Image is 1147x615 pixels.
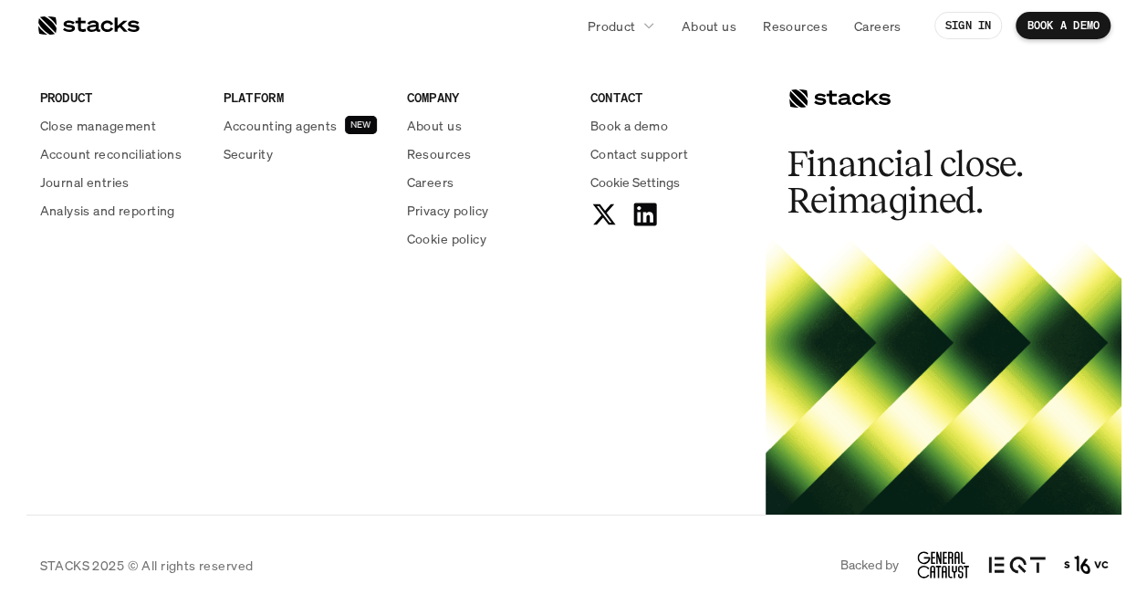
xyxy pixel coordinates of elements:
[407,229,486,248] p: Cookie policy
[407,144,568,163] a: Resources
[590,116,752,135] a: Book a demo
[590,116,669,135] p: Book a demo
[588,16,636,36] p: Product
[763,16,828,36] p: Resources
[945,19,992,32] p: SIGN IN
[224,116,338,135] p: Accounting agents
[40,116,157,135] p: Close management
[682,16,736,36] p: About us
[224,144,385,163] a: Security
[407,229,568,248] a: Cookie policy
[224,88,385,107] p: PLATFORM
[407,88,568,107] p: COMPANY
[407,116,568,135] a: About us
[407,201,568,220] a: Privacy policy
[407,144,472,163] p: Resources
[1016,12,1111,39] a: BOOK A DEMO
[407,172,568,192] a: Careers
[590,144,752,163] a: Contact support
[590,88,752,107] p: CONTACT
[224,116,385,135] a: Accounting agentsNEW
[407,172,454,192] p: Careers
[40,144,182,163] p: Account reconciliations
[224,144,273,163] p: Security
[840,558,899,573] p: Backed by
[40,144,202,163] a: Account reconciliations
[843,9,912,42] a: Careers
[590,172,680,192] span: Cookie Settings
[590,172,680,192] button: Cookie Trigger
[40,88,202,107] p: PRODUCT
[407,116,462,135] p: About us
[40,201,202,220] a: Analysis and reporting
[40,201,175,220] p: Analysis and reporting
[590,144,688,163] p: Contact support
[1027,19,1100,32] p: BOOK A DEMO
[40,116,202,135] a: Close management
[40,172,202,192] a: Journal entries
[854,16,902,36] p: Careers
[671,9,747,42] a: About us
[407,201,489,220] p: Privacy policy
[787,146,1061,219] h2: Financial close. Reimagined.
[934,12,1003,39] a: SIGN IN
[40,172,130,192] p: Journal entries
[350,120,371,130] h2: NEW
[752,9,839,42] a: Resources
[40,556,254,575] p: STACKS 2025 © All rights reserved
